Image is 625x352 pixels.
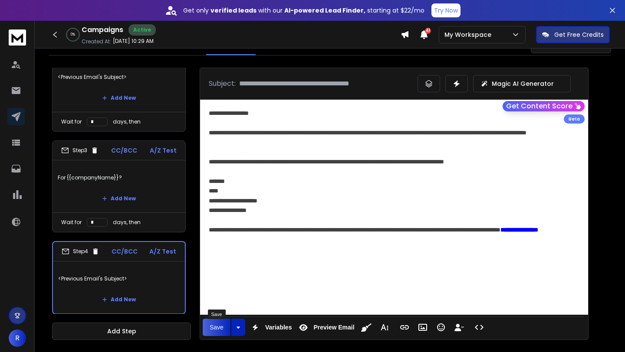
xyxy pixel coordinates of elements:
[52,323,191,340] button: Add Step
[312,324,356,331] span: Preview Email
[247,319,294,336] button: Variables
[425,28,431,34] span: 41
[113,219,141,226] p: days, then
[431,3,461,17] button: Try Now
[444,30,495,39] p: My Workspace
[111,146,137,155] p: CC/BCC
[433,319,449,336] button: Emoticons
[208,310,226,319] div: Save
[52,241,186,314] li: Step4CC/BCCA/Z Test<Previous Email's Subject>Add New
[492,79,554,88] p: Magic AI Generator
[471,319,487,336] button: Code View
[564,114,585,124] div: Beta
[9,329,26,347] button: R
[52,40,186,132] li: Step2CC/BCCA/Z Test<Previous Email's Subject>Add NewWait fordays, then
[58,166,180,190] p: For {{companyName}}?
[149,247,176,256] p: A/Z Test
[295,319,356,336] button: Preview Email
[128,24,156,36] div: Active
[95,89,143,107] button: Add New
[503,101,585,111] button: Get Content Score
[71,32,75,37] p: 0 %
[113,38,154,45] p: [DATE] 10:29 AM
[414,319,431,336] button: Insert Image (⌘P)
[95,291,143,308] button: Add New
[263,324,294,331] span: Variables
[203,319,230,336] button: Save
[150,146,177,155] p: A/Z Test
[358,319,375,336] button: Clean HTML
[209,78,236,89] p: Subject:
[9,29,26,46] img: logo
[211,6,257,15] strong: verified leads
[61,147,99,154] div: Step 3
[554,30,604,39] p: Get Free Credits
[113,118,141,125] p: days, then
[62,248,99,255] div: Step 4
[473,75,571,92] button: Magic AI Generator
[284,6,365,15] strong: AI-powered Lead Finder,
[451,319,467,336] button: Insert Unsubscribe Link
[58,65,180,89] p: <Previous Email's Subject>
[82,25,123,35] h1: Campaigns
[536,26,610,43] button: Get Free Credits
[52,140,186,232] li: Step3CC/BCCA/Z TestFor {{companyName}}?Add NewWait fordays, then
[58,267,180,291] p: <Previous Email's Subject>
[82,38,111,45] p: Created At:
[183,6,424,15] p: Get only with our starting at $22/mo
[95,190,143,207] button: Add New
[112,247,138,256] p: CC/BCC
[396,319,413,336] button: Insert Link (⌘K)
[61,219,82,226] p: Wait for
[376,319,393,336] button: More Text
[434,6,458,15] p: Try Now
[61,118,82,125] p: Wait for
